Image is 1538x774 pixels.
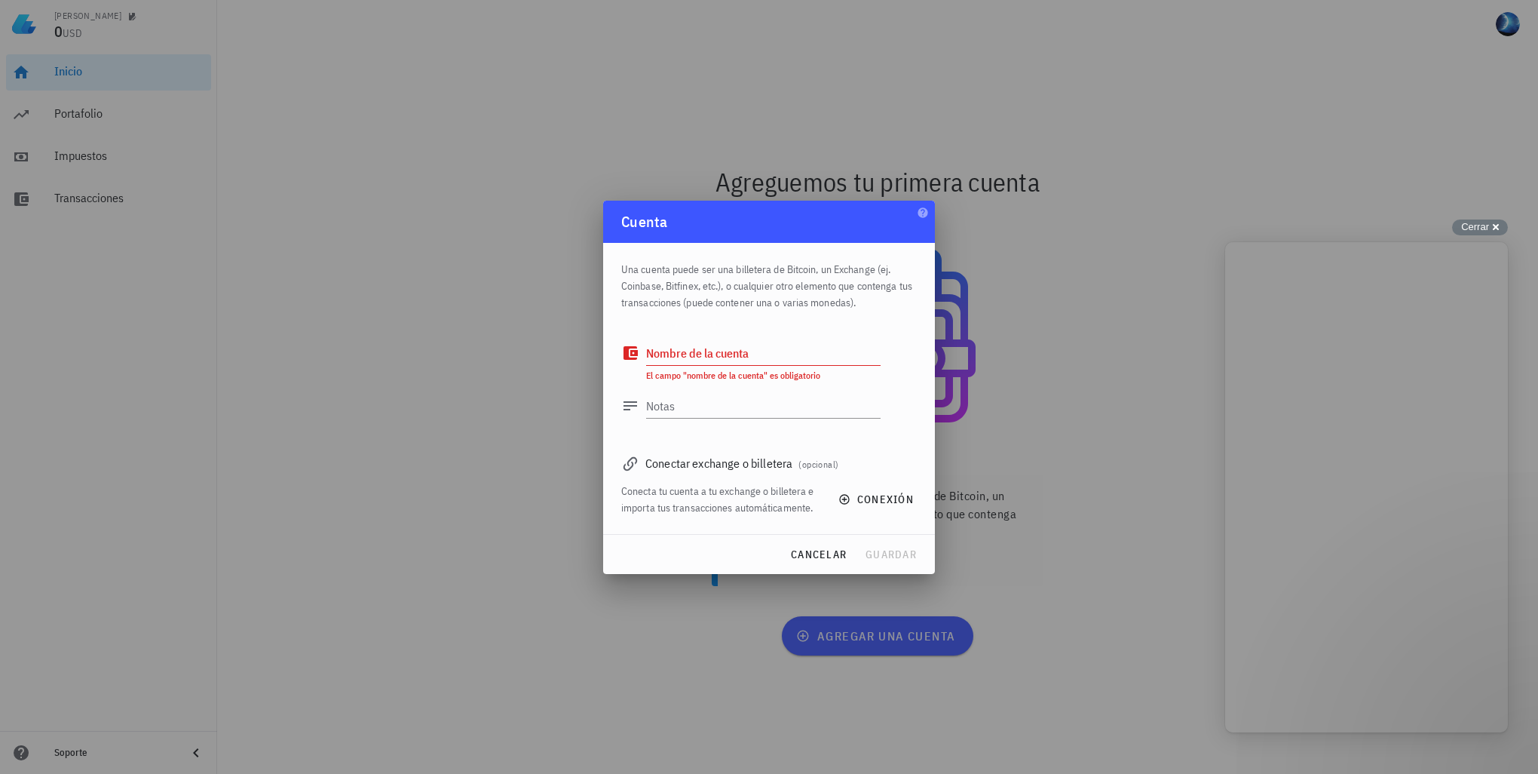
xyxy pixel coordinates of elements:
iframe: Help Scout Beacon - Live Chat, Contact Form, and Knowledge Base [1225,242,1508,733]
div: Conectar exchange o billetera [621,453,917,474]
span: (opcional) [798,459,838,470]
span: conexión [841,493,914,506]
span: cancelar [790,548,847,561]
div: Conecta tu cuenta a tu exchange o billetera e importa tus transacciones automáticamente. [621,483,820,516]
button: conexión [829,486,926,513]
span: Cerrar [1461,221,1489,232]
div: Cuenta [603,201,935,243]
button: cancelar [784,541,853,568]
button: Cerrar [1452,220,1508,235]
div: El campo "nombre de la cuenta" es obligatorio [646,371,881,380]
div: Una cuenta puede ser una billetera de Bitcoin, un Exchange (ej. Coinbase, Bitfinex, etc.), o cual... [621,243,917,320]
